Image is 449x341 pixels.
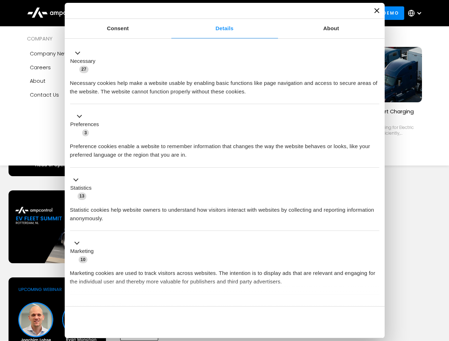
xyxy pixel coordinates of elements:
label: Preferences [70,120,99,129]
div: Necessary cookies help make a website usable by enabling basic functions like page navigation and... [70,74,379,96]
span: 13 [77,193,87,200]
div: Statistic cookies help website owners to understand how visitors interact with websites by collec... [70,200,379,223]
div: Preference cookies enable a website to remember information that changes the way the website beha... [70,137,379,159]
a: Consent [65,19,171,38]
a: Contact Us [27,88,115,102]
button: Necessary (27) [70,49,100,74]
div: Careers [30,64,51,71]
button: Okay [277,312,379,332]
div: COMPANY [27,35,115,43]
span: 3 [82,129,89,136]
label: Marketing [70,247,94,255]
div: Contact Us [30,91,59,99]
button: Unclassified (2) [70,302,128,311]
a: About [27,74,115,88]
a: About [278,19,385,38]
button: Statistics (13) [70,175,96,200]
span: 2 [117,303,124,310]
a: Details [171,19,278,38]
button: Marketing (10) [70,239,98,264]
div: Marketing cookies are used to track visitors across websites. The intention is to display ads tha... [70,264,379,286]
a: Company news [27,47,115,60]
button: Close banner [374,8,379,13]
span: 10 [79,256,88,263]
label: Necessary [70,57,96,65]
a: Careers [27,61,115,74]
button: Preferences (3) [70,112,103,137]
div: About [30,77,46,85]
span: 27 [79,66,89,73]
div: Company news [30,50,71,58]
label: Statistics [70,184,92,192]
